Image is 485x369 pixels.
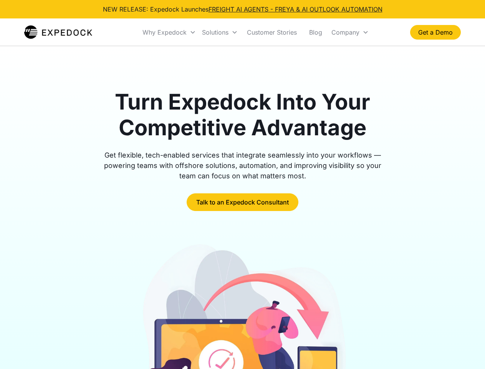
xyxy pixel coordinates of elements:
[209,5,382,13] a: FREIGHT AI AGENTS - FREYA & AI OUTLOOK AUTOMATION
[187,193,298,211] a: Talk to an Expedock Consultant
[95,89,390,141] h1: Turn Expedock Into Your Competitive Advantage
[331,28,359,36] div: Company
[303,19,328,45] a: Blog
[199,19,241,45] div: Solutions
[410,25,461,40] a: Get a Demo
[202,28,228,36] div: Solutions
[447,332,485,369] iframe: Chat Widget
[24,25,92,40] img: Expedock Logo
[24,25,92,40] a: home
[139,19,199,45] div: Why Expedock
[103,5,382,14] div: NEW RELEASE: Expedock Launches
[328,19,372,45] div: Company
[142,28,187,36] div: Why Expedock
[95,150,390,181] div: Get flexible, tech-enabled services that integrate seamlessly into your workflows — powering team...
[241,19,303,45] a: Customer Stories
